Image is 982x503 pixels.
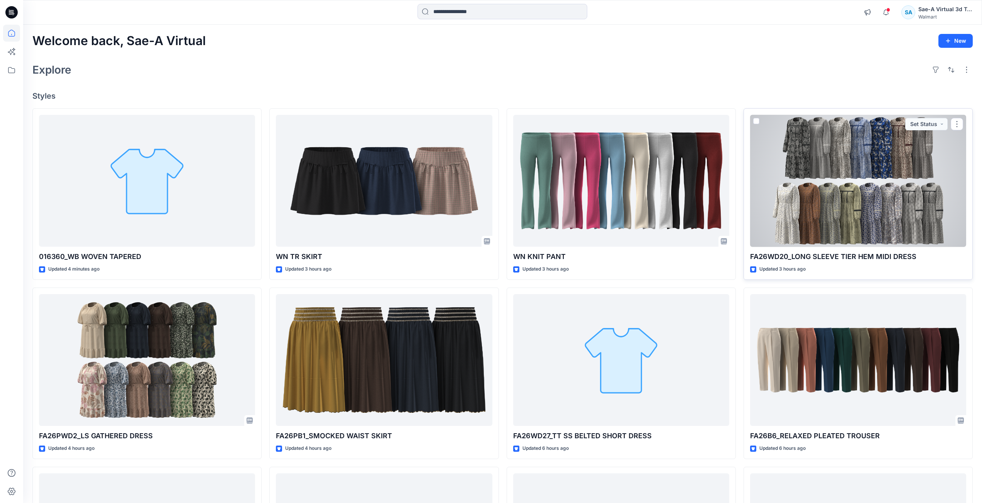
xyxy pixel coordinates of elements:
[750,431,966,441] p: FA26B6_RELAXED PLEATED TROUSER
[39,431,255,441] p: FA26PWD2_LS GATHERED DRESS
[918,5,972,14] div: Sae-A Virtual 3d Team
[513,115,729,247] a: WN KNIT PANT
[513,251,729,262] p: WN KNIT PANT
[276,251,492,262] p: WN TR SKIRT
[901,5,915,19] div: SA
[759,265,806,273] p: Updated 3 hours ago
[32,34,206,48] h2: Welcome back, Sae-A Virtual
[285,265,331,273] p: Updated 3 hours ago
[750,251,966,262] p: FA26WD20_LONG SLEEVE TIER HEM MIDI DRESS
[522,265,569,273] p: Updated 3 hours ago
[522,444,569,453] p: Updated 6 hours ago
[39,115,255,247] a: 016360_WB WOVEN TAPERED
[750,294,966,426] a: FA26B6_RELAXED PLEATED TROUSER
[48,444,95,453] p: Updated 4 hours ago
[39,294,255,426] a: FA26PWD2_LS GATHERED DRESS
[285,444,331,453] p: Updated 4 hours ago
[48,265,100,273] p: Updated 4 minutes ago
[918,14,972,20] div: Walmart
[276,115,492,247] a: WN TR SKIRT
[32,91,973,101] h4: Styles
[39,251,255,262] p: 016360_WB WOVEN TAPERED
[750,115,966,247] a: FA26WD20_LONG SLEEVE TIER HEM MIDI DRESS
[276,294,492,426] a: FA26PB1_SMOCKED WAIST SKIRT
[759,444,806,453] p: Updated 6 hours ago
[513,431,729,441] p: FA26WD27_TT SS BELTED SHORT DRESS
[938,34,973,48] button: New
[513,294,729,426] a: FA26WD27_TT SS BELTED SHORT DRESS
[32,64,71,76] h2: Explore
[276,431,492,441] p: FA26PB1_SMOCKED WAIST SKIRT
